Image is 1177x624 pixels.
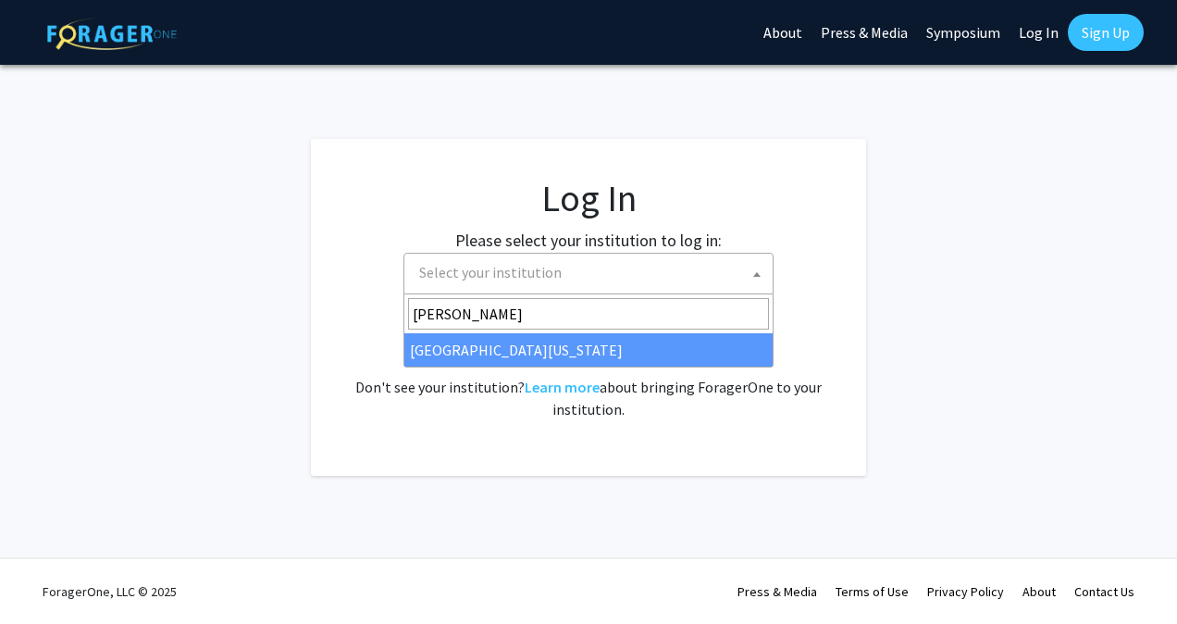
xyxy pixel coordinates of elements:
[419,263,562,281] span: Select your institution
[403,253,774,294] span: Select your institution
[836,583,909,600] a: Terms of Use
[1074,583,1134,600] a: Contact Us
[525,378,600,396] a: Learn more about bringing ForagerOne to your institution
[14,541,79,610] iframe: Chat
[737,583,817,600] a: Press & Media
[408,298,769,330] input: Search
[348,331,829,420] div: No account? . Don't see your institution? about bringing ForagerOne to your institution.
[455,228,722,253] label: Please select your institution to log in:
[404,333,773,367] li: [GEOGRAPHIC_DATA][US_STATE]
[348,176,829,220] h1: Log In
[1068,14,1144,51] a: Sign Up
[47,18,177,50] img: ForagerOne Logo
[1022,583,1056,600] a: About
[412,254,773,292] span: Select your institution
[43,559,177,624] div: ForagerOne, LLC © 2025
[927,583,1004,600] a: Privacy Policy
